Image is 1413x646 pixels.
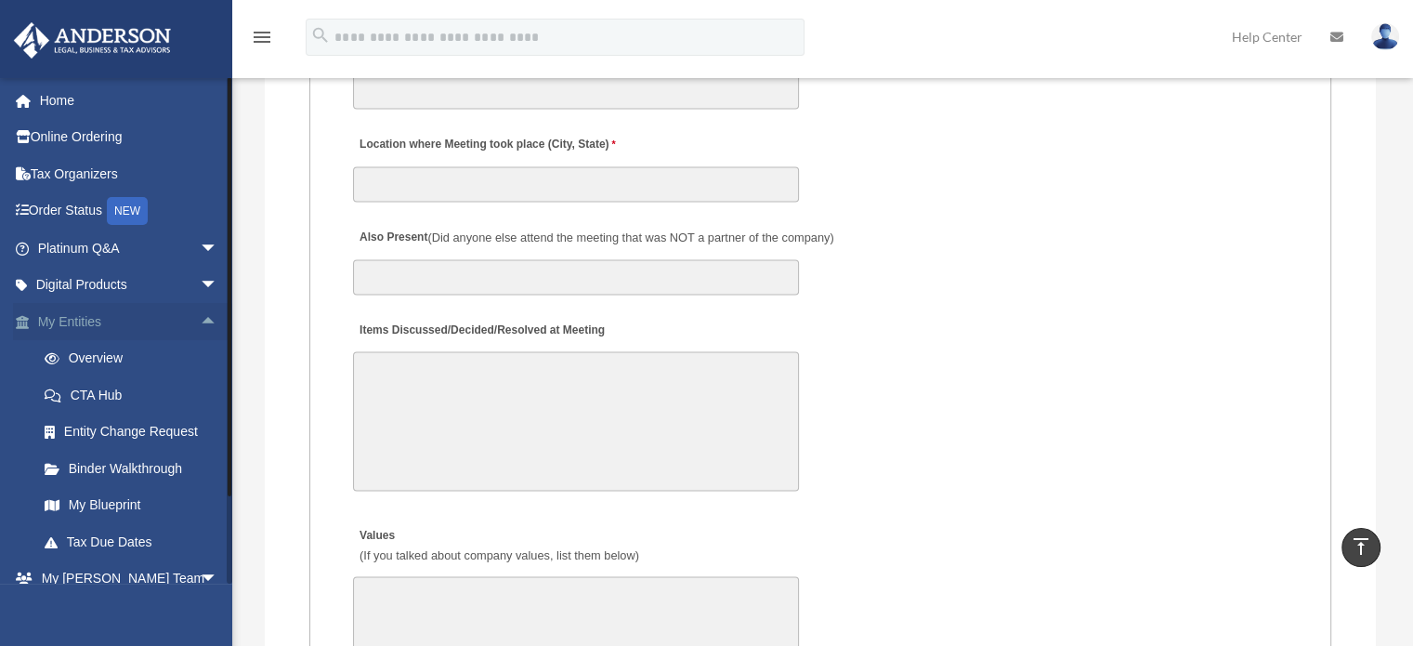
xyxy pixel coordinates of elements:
[26,487,246,524] a: My Blueprint
[251,33,273,48] a: menu
[26,376,246,414] a: CTA Hub
[26,523,246,560] a: Tax Due Dates
[353,522,644,567] label: Values
[13,560,246,598] a: My [PERSON_NAME] Teamarrow_drop_down
[200,230,237,268] span: arrow_drop_down
[251,26,273,48] i: menu
[200,267,237,305] span: arrow_drop_down
[13,119,246,156] a: Online Ordering
[1371,23,1399,50] img: User Pic
[353,225,839,250] label: Also Present
[353,318,609,343] label: Items Discussed/Decided/Resolved at Meeting
[107,197,148,225] div: NEW
[26,414,246,451] a: Entity Change Request
[13,192,246,231] a: Order StatusNEW
[13,155,246,192] a: Tax Organizers
[13,303,246,340] a: My Entitiesarrow_drop_up
[310,25,331,46] i: search
[427,231,833,244] span: (Did anyone else attend the meeting that was NOT a partner of the company)
[13,267,246,304] a: Digital Productsarrow_drop_down
[26,450,246,487] a: Binder Walkthrough
[200,303,237,341] span: arrow_drop_up
[360,547,639,561] span: (If you talked about company values, list them below)
[13,230,246,267] a: Platinum Q&Aarrow_drop_down
[13,82,246,119] a: Home
[8,22,177,59] img: Anderson Advisors Platinum Portal
[26,340,246,377] a: Overview
[200,560,237,599] span: arrow_drop_down
[353,132,621,157] label: Location where Meeting took place (City, State)
[1341,528,1380,567] a: vertical_align_top
[1350,535,1372,558] i: vertical_align_top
